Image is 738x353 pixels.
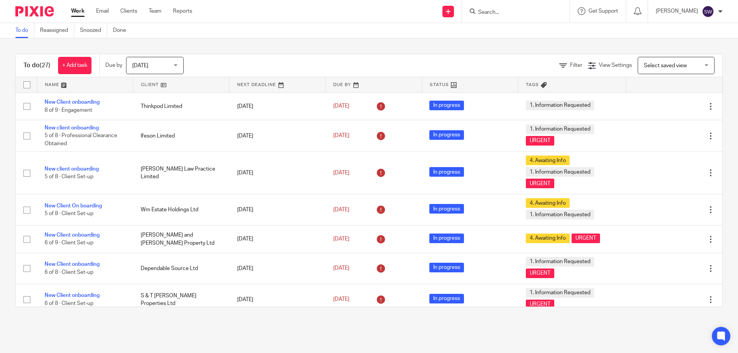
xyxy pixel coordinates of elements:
[429,130,464,140] span: In progress
[173,7,192,15] a: Reports
[526,288,594,298] span: 1. Information Requested
[229,253,326,284] td: [DATE]
[133,225,229,253] td: [PERSON_NAME] and [PERSON_NAME] Property Ltd
[526,179,554,188] span: URGENT
[229,194,326,225] td: [DATE]
[229,120,326,151] td: [DATE]
[58,57,91,74] a: + Add task
[526,124,594,134] span: 1. Information Requested
[526,257,594,267] span: 1. Information Requested
[45,174,93,180] span: 5 of 8 · Client Set-up
[526,136,554,146] span: URGENT
[45,99,100,105] a: New Client onboarding
[45,108,92,113] span: 8 of 9 · Engagement
[588,8,618,14] span: Get Support
[96,7,109,15] a: Email
[71,7,85,15] a: Work
[45,166,99,172] a: New client onboarding
[333,207,349,212] span: [DATE]
[45,211,93,217] span: 5 of 8 · Client Set-up
[429,294,464,303] span: In progress
[149,7,161,15] a: Team
[229,93,326,120] td: [DATE]
[526,198,570,208] span: 4. Awaiting Info
[429,167,464,177] span: In progress
[229,284,326,315] td: [DATE]
[133,120,229,151] td: Ifeson Limited
[45,301,93,306] span: 6 of 8 · Client Set-up
[45,125,99,131] a: New client onboarding
[570,63,582,68] span: Filter
[133,194,229,225] td: Wm Estate Holdings Ltd
[429,263,464,272] span: In progress
[429,101,464,110] span: In progress
[45,232,100,238] a: New Client onboarding
[132,63,148,68] span: [DATE]
[80,23,107,38] a: Snoozed
[45,270,93,275] span: 6 of 8 · Client Set-up
[526,101,594,110] span: 1. Information Requested
[40,62,50,68] span: (27)
[113,23,132,38] a: Done
[526,234,570,243] span: 4. Awaiting Info
[229,152,326,194] td: [DATE]
[333,104,349,109] span: [DATE]
[45,293,100,298] a: New Client onboarding
[133,253,229,284] td: Dependable Source Ltd
[120,7,137,15] a: Clients
[429,204,464,214] span: In progress
[526,268,554,278] span: URGENT
[526,167,594,177] span: 1. Information Requested
[45,262,100,267] a: New Client onboarding
[572,234,600,243] span: URGENT
[656,7,698,15] p: [PERSON_NAME]
[40,23,74,38] a: Reassigned
[333,266,349,271] span: [DATE]
[333,236,349,242] span: [DATE]
[105,61,122,69] p: Due by
[526,210,594,219] span: 1. Information Requested
[15,6,54,17] img: Pixie
[229,225,326,253] td: [DATE]
[45,240,93,246] span: 6 of 9 · Client Set-up
[333,170,349,176] span: [DATE]
[526,300,554,309] span: URGENT
[702,5,714,18] img: svg%3E
[133,284,229,315] td: S & T [PERSON_NAME] Properties Ltd
[23,61,50,70] h1: To do
[644,63,687,68] span: Select saved view
[333,297,349,302] span: [DATE]
[429,234,464,243] span: In progress
[526,83,539,87] span: Tags
[15,23,34,38] a: To do
[133,93,229,120] td: Thinkpod Limited
[526,156,570,165] span: 4. Awaiting Info
[133,152,229,194] td: [PERSON_NAME] Law Practice Limited
[477,9,547,16] input: Search
[599,63,632,68] span: View Settings
[45,203,102,209] a: New Client On boarding
[45,133,117,147] span: 5 of 8 · Professional Clearance Obtained
[333,133,349,138] span: [DATE]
